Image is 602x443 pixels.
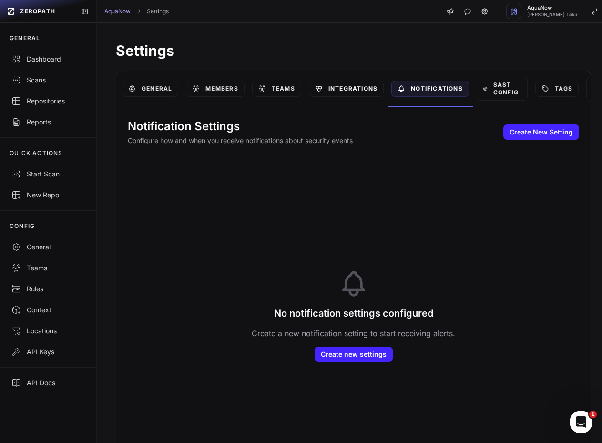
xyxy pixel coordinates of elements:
[11,263,85,273] div: Teams
[10,149,63,157] p: QUICK ACTIONS
[147,8,169,15] a: Settings
[252,81,301,97] a: Teams
[11,378,85,388] div: API Docs
[186,81,244,97] a: Members
[503,124,579,140] button: Create New Setting
[116,42,591,59] h1: Settings
[11,305,85,315] div: Context
[11,326,85,336] div: Locations
[11,347,85,357] div: API Keys
[11,190,85,200] div: New Repo
[535,81,579,97] a: Tags
[11,54,85,64] div: Dashboard
[104,8,131,15] a: AquaNow
[315,347,393,362] button: Create new settings
[128,119,353,134] h1: Notification Settings
[11,96,85,106] div: Repositories
[122,81,178,97] a: General
[309,81,384,97] a: Integrations
[391,81,469,97] a: Notifications
[11,117,85,127] div: Reports
[10,222,35,230] p: CONFIG
[104,8,169,15] nav: breadcrumb
[11,284,85,294] div: Rules
[11,242,85,252] div: General
[274,307,433,320] h3: No notification settings configured
[11,75,85,85] div: Scans
[11,169,85,179] div: Start Scan
[135,8,142,15] svg: chevron right,
[527,12,578,17] span: [PERSON_NAME] Tailor
[10,34,40,42] p: GENERAL
[570,411,592,433] iframe: Intercom live chat
[252,328,455,339] p: Create a new notification setting to start receiving alerts.
[477,77,528,101] a: SAST Config
[589,411,597,418] span: 1
[527,5,578,10] span: AquaNow
[4,4,73,19] a: ZEROPATH
[20,8,55,15] span: ZEROPATH
[128,136,353,145] p: Configure how and when you receive notifications about security events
